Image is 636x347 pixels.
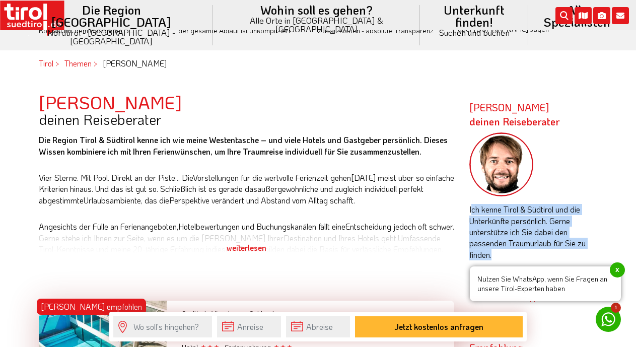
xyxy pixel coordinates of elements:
[148,233,284,243] span: wenn es um die [PERSON_NAME] Ihrer
[84,195,169,205] span: Urlaubsambiente, das die
[320,183,394,194] span: und zugleich individue
[469,132,534,197] img: frag-markus.png
[169,195,355,205] span: Perspektive verändert und Abstand vom Alltag schafft.
[611,303,621,313] span: 1
[432,28,516,37] small: Suchen und buchen
[469,132,598,303] div: Ich kenne Tirol & Südtirol und die Unterkünfte persönlich. Gerne unterstütze ich Sie dabei den pa...
[39,183,423,205] span: ll perfekt abgestimmte
[113,316,212,337] input: Wo soll's hingehen?
[284,233,398,243] span: Destination und Ihres Hotels geht.
[225,16,408,33] small: Alle Orte in [GEOGRAPHIC_DATA] & [GEOGRAPHIC_DATA]
[175,172,180,183] span: ...
[211,309,248,318] span: Vinschgau -
[39,235,454,260] div: weiterlesen
[103,58,167,68] em: [PERSON_NAME]
[612,7,629,24] i: Kontakt
[286,316,350,337] input: Abreise
[469,101,560,128] strong: [PERSON_NAME]
[593,7,610,24] i: Fotogalerie
[610,262,625,277] span: x
[193,172,351,183] span: Vorstellungen für die wertvolle Ferienzeit gehen
[22,28,201,45] small: Nordtirol - [GEOGRAPHIC_DATA] - [GEOGRAPHIC_DATA]
[182,309,210,318] span: Südtirol -
[178,221,345,232] span: Hotelbewertungen und Buchungskanälen fällt eine
[182,172,193,183] span: Die
[355,316,523,337] button: Jetzt kostenlos anfragen
[64,58,92,68] a: Themen
[39,172,454,194] span: [DATE] meist über so einfache Kriterien hinaus. Und das ist gut so. Schließlich ist es gerade das
[596,307,621,332] a: 1 Nutzen Sie WhatsApp, wenn Sie Fragen an unsere Tirol-Experten habenx
[39,221,178,232] span: Angesichts der Fülle an Ferienangeboten,
[217,316,281,337] input: Anreise
[39,58,53,68] a: Tirol
[249,309,284,318] span: Schlanders
[257,183,318,194] span: außergewöhnliche
[575,7,592,24] i: Karte öffnen
[39,221,454,243] span: Entscheidung jedoch oft schwer. Gerne stehe ich Ihnen zur Seite,
[39,92,454,112] h2: [PERSON_NAME]
[39,134,448,156] strong: Die Region Tirol & Südtirol kenne ich wie meine Westentasche – und viele Hotels und Gastgeber per...
[37,299,146,315] div: [PERSON_NAME] empfohlen
[470,266,621,301] span: Nutzen Sie WhatsApp, wenn Sie Fragen an unsere Tirol-Experten haben
[39,172,175,183] span: Vier Sterne. Mit Pool. Direkt an der Piste
[469,115,560,128] span: deinen Reiseberater
[39,112,454,127] h3: deinen Reiseberater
